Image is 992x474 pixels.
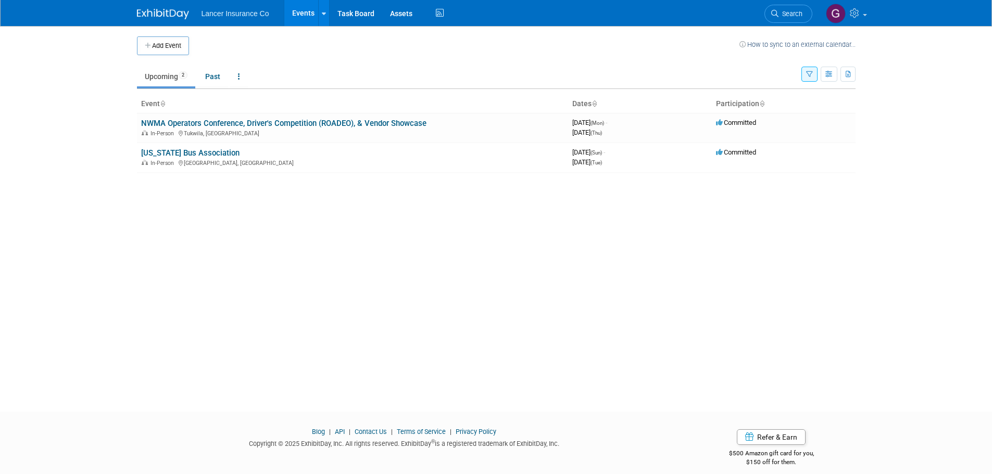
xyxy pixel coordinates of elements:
a: How to sync to an external calendar... [739,41,856,48]
span: Search [778,10,802,18]
span: (Tue) [591,160,602,165]
a: Terms of Service [397,428,446,435]
img: In-Person Event [142,130,148,135]
span: - [604,148,605,156]
span: In-Person [150,130,177,137]
a: Contact Us [355,428,387,435]
a: Sort by Event Name [160,99,165,108]
a: [US_STATE] Bus Association [141,148,240,158]
a: Refer & Earn [737,429,806,445]
span: Committed [716,119,756,126]
a: Privacy Policy [456,428,496,435]
img: ExhibitDay [137,9,189,19]
a: Blog [312,428,325,435]
span: In-Person [150,160,177,166]
span: Lancer Insurance Co [202,9,269,18]
span: Committed [716,148,756,156]
span: (Sun) [591,150,602,156]
a: API [335,428,345,435]
span: (Thu) [591,130,602,136]
span: 2 [179,71,187,79]
div: $500 Amazon gift card for you, [687,442,856,466]
span: | [388,428,395,435]
span: | [327,428,333,435]
a: Upcoming2 [137,67,195,86]
span: | [346,428,353,435]
th: Participation [712,95,856,113]
a: Sort by Start Date [592,99,597,108]
span: [DATE] [572,158,602,166]
a: NWMA Operators Conference, Driver's Competition (ROADEO), & Vendor Showcase [141,119,426,128]
th: Event [137,95,568,113]
span: | [447,428,454,435]
div: Tukwila, [GEOGRAPHIC_DATA] [141,129,564,137]
div: [GEOGRAPHIC_DATA], [GEOGRAPHIC_DATA] [141,158,564,166]
span: [DATE] [572,148,605,156]
span: - [606,119,607,126]
a: Sort by Participation Type [759,99,764,108]
span: [DATE] [572,119,607,126]
span: (Mon) [591,120,604,126]
a: Search [764,5,812,23]
sup: ® [431,439,435,444]
button: Add Event [137,36,189,55]
span: [DATE] [572,129,602,136]
a: Past [197,67,228,86]
div: Copyright © 2025 ExhibitDay, Inc. All rights reserved. ExhibitDay is a registered trademark of Ex... [137,437,672,449]
img: Genevieve Clayton [826,4,846,23]
th: Dates [568,95,712,113]
img: In-Person Event [142,160,148,165]
div: $150 off for them. [687,458,856,467]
